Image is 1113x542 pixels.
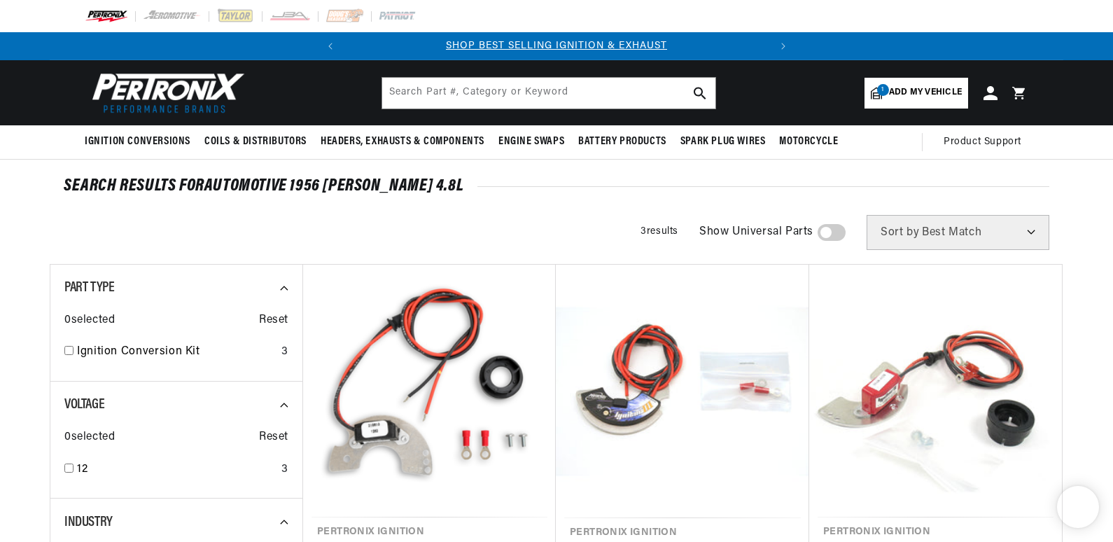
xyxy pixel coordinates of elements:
span: Headers, Exhausts & Components [321,134,484,149]
span: Spark Plug Wires [680,134,766,149]
span: Battery Products [578,134,666,149]
button: Translation missing: en.sections.announcements.previous_announcement [316,32,344,60]
div: 1 of 2 [344,39,769,54]
div: SEARCH RESULTS FOR Automotive 1956 [PERSON_NAME] 4.8L [64,179,1049,193]
span: Coils & Distributors [204,134,307,149]
summary: Engine Swaps [491,125,571,158]
a: 12 [77,461,276,479]
span: 0 selected [64,312,115,330]
button: search button [685,78,715,109]
span: Motorcycle [779,134,838,149]
span: Ignition Conversions [85,134,190,149]
input: Search Part #, Category or Keyword [382,78,715,109]
span: Reset [259,312,288,330]
div: 3 [281,343,288,361]
span: Add my vehicle [889,86,962,99]
summary: Headers, Exhausts & Components [314,125,491,158]
span: Reset [259,429,288,447]
button: Translation missing: en.sections.announcements.next_announcement [769,32,797,60]
summary: Coils & Distributors [197,125,314,158]
summary: Product Support [944,125,1028,159]
summary: Motorcycle [772,125,845,158]
span: Product Support [944,134,1021,150]
span: Part Type [64,281,114,295]
span: 3 results [640,226,678,237]
summary: Spark Plug Wires [673,125,773,158]
span: Voltage [64,398,104,412]
slideshow-component: Translation missing: en.sections.announcements.announcement_bar [50,32,1063,60]
summary: Battery Products [571,125,673,158]
a: SHOP BEST SELLING IGNITION & EXHAUST [446,41,667,51]
span: Sort by [881,227,919,238]
a: Ignition Conversion Kit [77,343,276,361]
summary: Ignition Conversions [85,125,197,158]
img: Pertronix [85,69,246,117]
span: Show Universal Parts [699,223,813,242]
span: 0 selected [64,429,115,447]
a: 1Add my vehicle [864,78,968,109]
span: 1 [877,84,889,96]
span: Industry [64,515,113,529]
div: 3 [281,461,288,479]
select: Sort by [867,215,1049,250]
span: Engine Swaps [498,134,564,149]
div: Announcement [344,39,769,54]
